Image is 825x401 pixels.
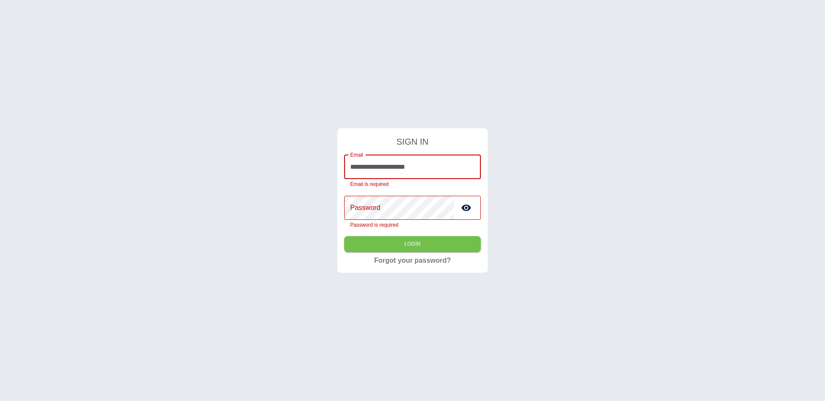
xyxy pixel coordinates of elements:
[458,199,475,216] button: toggle password visibility
[344,135,481,148] h4: SIGN IN
[350,151,363,158] label: Email
[374,255,451,266] a: Forgot your password?
[344,236,481,252] button: Login
[350,221,475,230] p: Password is required
[350,180,475,189] p: Email is required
